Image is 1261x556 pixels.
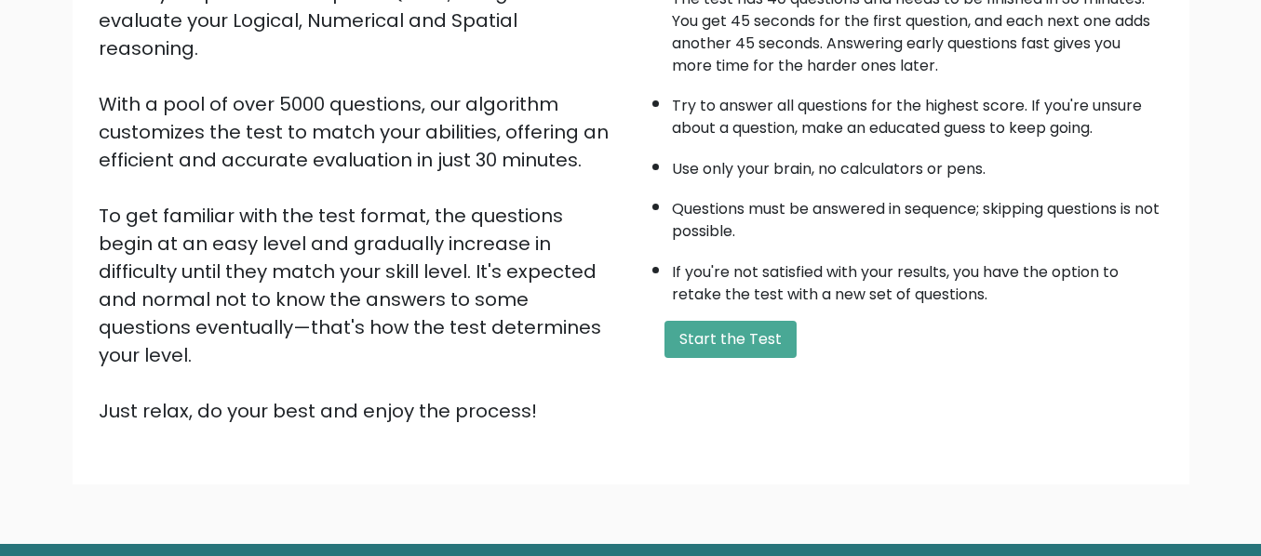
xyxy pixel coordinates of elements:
li: Try to answer all questions for the highest score. If you're unsure about a question, make an edu... [672,86,1163,139]
li: If you're not satisfied with your results, you have the option to retake the test with a new set ... [672,252,1163,306]
button: Start the Test [664,321,797,358]
li: Questions must be answered in sequence; skipping questions is not possible. [672,189,1163,243]
li: Use only your brain, no calculators or pens. [672,149,1163,180]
